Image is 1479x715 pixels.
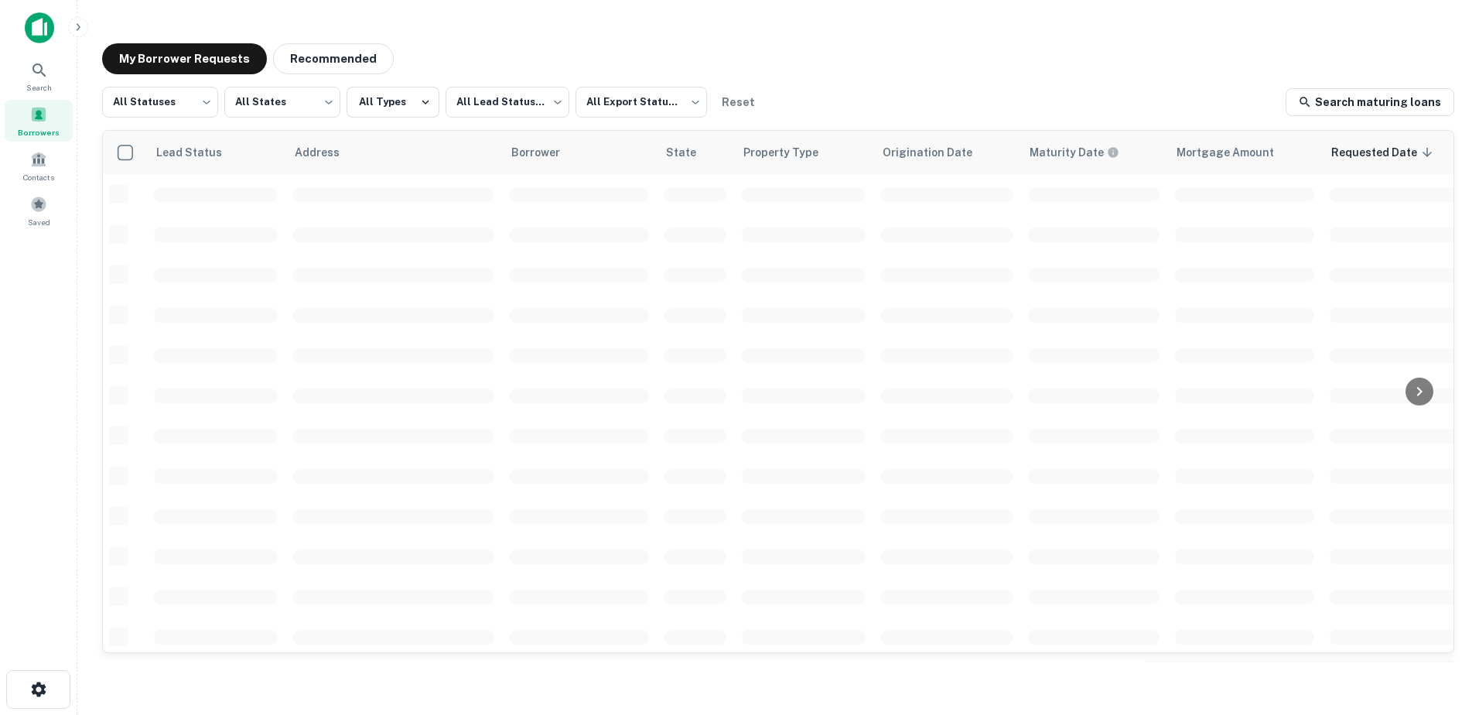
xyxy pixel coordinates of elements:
span: State [666,143,716,162]
span: Property Type [743,143,839,162]
a: Search maturing loans [1286,88,1454,116]
button: All Types [347,87,439,118]
div: Maturity dates displayed may be estimated. Please contact the lender for the most accurate maturi... [1030,144,1119,161]
a: Search [5,55,73,97]
th: Lead Status [146,131,285,174]
div: All Export Statuses [576,82,707,122]
th: Maturity dates displayed may be estimated. Please contact the lender for the most accurate maturi... [1020,131,1167,174]
a: Saved [5,190,73,231]
th: Address [285,131,502,174]
button: My Borrower Requests [102,43,267,74]
img: capitalize-icon.png [25,12,54,43]
span: Saved [28,216,50,228]
th: State [657,131,734,174]
span: Address [295,143,360,162]
span: Requested Date [1331,143,1437,162]
div: All Statuses [102,82,218,122]
span: Origination Date [883,143,992,162]
span: Borrowers [18,126,60,139]
h6: Maturity Date [1030,144,1104,161]
span: Maturity dates displayed may be estimated. Please contact the lender for the most accurate maturi... [1030,144,1139,161]
span: Lead Status [155,143,242,162]
span: Contacts [23,171,54,183]
span: Mortgage Amount [1177,143,1294,162]
th: Mortgage Amount [1167,131,1322,174]
div: All Lead Statuses [446,82,569,122]
a: Borrowers [5,100,73,142]
span: Borrower [511,143,580,162]
button: Reset [713,87,763,118]
a: Contacts [5,145,73,186]
th: Borrower [502,131,657,174]
th: Property Type [734,131,873,174]
div: All States [224,82,340,122]
span: Search [26,81,52,94]
th: Origination Date [873,131,1020,174]
th: Requested Date [1322,131,1469,174]
button: Recommended [273,43,394,74]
